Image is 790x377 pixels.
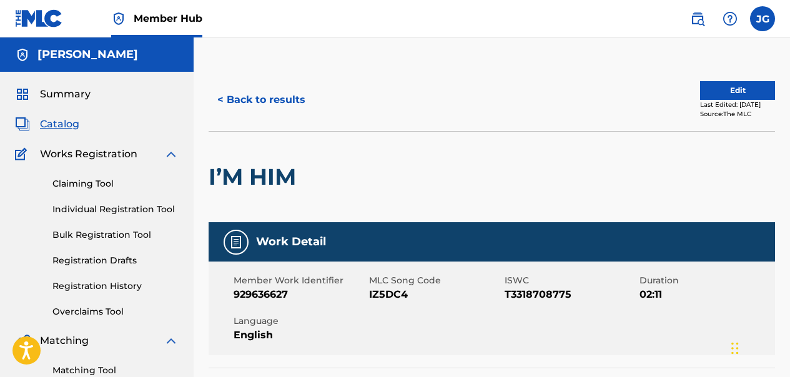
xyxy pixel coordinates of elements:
[731,330,739,367] div: Drag
[685,6,710,31] a: Public Search
[15,87,91,102] a: SummarySummary
[700,109,775,119] div: Source: The MLC
[15,47,30,62] img: Accounts
[505,274,637,287] span: ISWC
[234,287,366,302] span: 929636627
[134,11,202,26] span: Member Hub
[52,177,179,190] a: Claiming Tool
[52,280,179,293] a: Registration History
[40,117,79,132] span: Catalog
[728,317,790,377] iframe: Chat Widget
[369,287,501,302] span: IZ5DC4
[234,274,366,287] span: Member Work Identifier
[15,9,63,27] img: MLC Logo
[52,228,179,242] a: Bulk Registration Tool
[700,81,775,100] button: Edit
[37,47,138,62] h5: Joshua Grant
[229,235,244,250] img: Work Detail
[750,6,775,31] div: User Menu
[234,328,366,343] span: English
[15,117,30,132] img: Catalog
[700,100,775,109] div: Last Edited: [DATE]
[15,333,31,348] img: Matching
[15,117,79,132] a: CatalogCatalog
[723,11,738,26] img: help
[15,147,31,162] img: Works Registration
[164,333,179,348] img: expand
[40,147,137,162] span: Works Registration
[52,203,179,216] a: Individual Registration Tool
[505,287,637,302] span: T3318708775
[234,315,366,328] span: Language
[52,305,179,318] a: Overclaims Tool
[639,287,772,302] span: 02:11
[52,364,179,377] a: Matching Tool
[40,87,91,102] span: Summary
[40,333,89,348] span: Matching
[690,11,705,26] img: search
[639,274,772,287] span: Duration
[209,163,302,191] h2: I’M HIM
[256,235,326,249] h5: Work Detail
[111,11,126,26] img: Top Rightsholder
[52,254,179,267] a: Registration Drafts
[209,84,314,115] button: < Back to results
[369,274,501,287] span: MLC Song Code
[164,147,179,162] img: expand
[15,87,30,102] img: Summary
[718,6,743,31] div: Help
